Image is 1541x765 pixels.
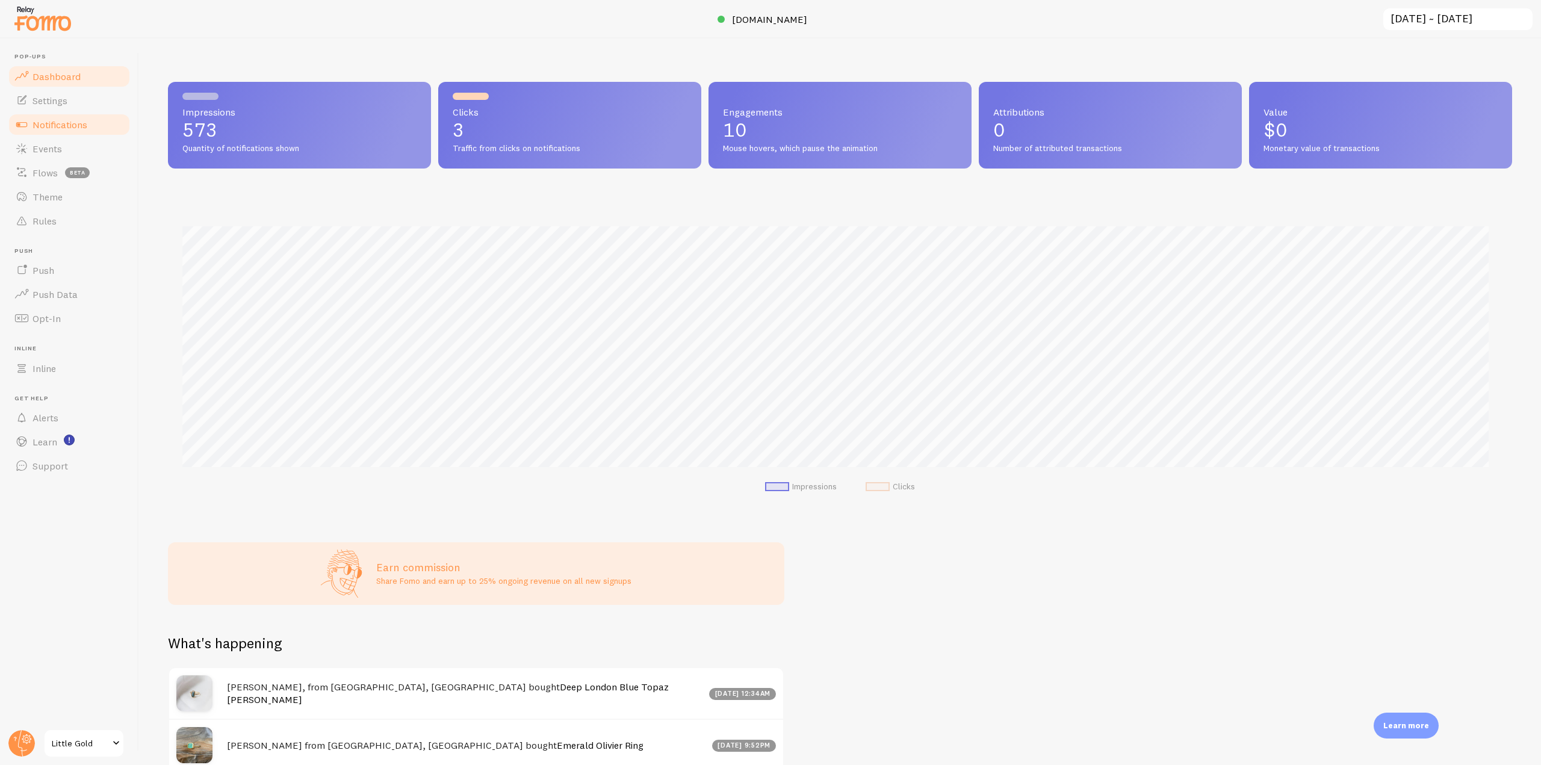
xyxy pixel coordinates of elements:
a: Dashboard [7,64,131,88]
a: Deep London Blue Topaz [PERSON_NAME] [227,681,669,705]
span: Clicks [453,107,687,117]
span: beta [65,167,90,178]
p: 0 [993,120,1227,140]
p: Share Fomo and earn up to 25% ongoing revenue on all new signups [376,575,631,587]
a: Inline [7,356,131,380]
a: Emerald Olivier Ring [557,739,643,751]
div: Learn more [1374,713,1439,739]
span: Theme [33,191,63,203]
span: Learn [33,436,57,448]
p: 10 [723,120,957,140]
span: Mouse hovers, which pause the animation [723,143,957,154]
span: Little Gold [52,736,109,751]
span: Support [33,460,68,472]
span: Push [33,264,54,276]
img: fomo-relay-logo-orange.svg [13,3,73,34]
span: Engagements [723,107,957,117]
a: Support [7,454,131,478]
span: Monetary value of transactions [1263,143,1498,154]
a: Alerts [7,406,131,430]
span: Inline [33,362,56,374]
span: Impressions [182,107,417,117]
span: Push [14,247,131,255]
a: Settings [7,88,131,113]
a: Theme [7,185,131,209]
p: Learn more [1383,720,1429,731]
h4: [PERSON_NAME], from [GEOGRAPHIC_DATA], [GEOGRAPHIC_DATA] bought [227,681,702,705]
a: Rules [7,209,131,233]
span: $0 [1263,118,1288,141]
h2: What's happening [168,634,282,652]
span: Flows [33,167,58,179]
p: 3 [453,120,687,140]
span: Rules [33,215,57,227]
span: Get Help [14,395,131,403]
div: [DATE] 9:52pm [712,740,777,752]
span: Value [1263,107,1498,117]
span: Attributions [993,107,1227,117]
span: Push Data [33,288,78,300]
span: Pop-ups [14,53,131,61]
span: Settings [33,94,67,107]
span: Inline [14,345,131,353]
a: Learn [7,430,131,454]
span: Alerts [33,412,58,424]
li: Clicks [866,482,915,492]
a: Notifications [7,113,131,137]
a: Events [7,137,131,161]
a: Little Gold [43,729,125,758]
span: Dashboard [33,70,81,82]
a: Push Data [7,282,131,306]
div: [DATE] 12:34am [709,688,776,700]
a: Flows beta [7,161,131,185]
span: Notifications [33,119,87,131]
h3: Earn commission [376,560,631,574]
a: Push [7,258,131,282]
p: 573 [182,120,417,140]
span: Traffic from clicks on notifications [453,143,687,154]
span: Opt-In [33,312,61,324]
h4: [PERSON_NAME] from [GEOGRAPHIC_DATA], [GEOGRAPHIC_DATA] bought [227,739,705,752]
li: Impressions [765,482,837,492]
svg: <p>Watch New Feature Tutorials!</p> [64,435,75,445]
span: Number of attributed transactions [993,143,1227,154]
span: Events [33,143,62,155]
span: Quantity of notifications shown [182,143,417,154]
a: Opt-In [7,306,131,330]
